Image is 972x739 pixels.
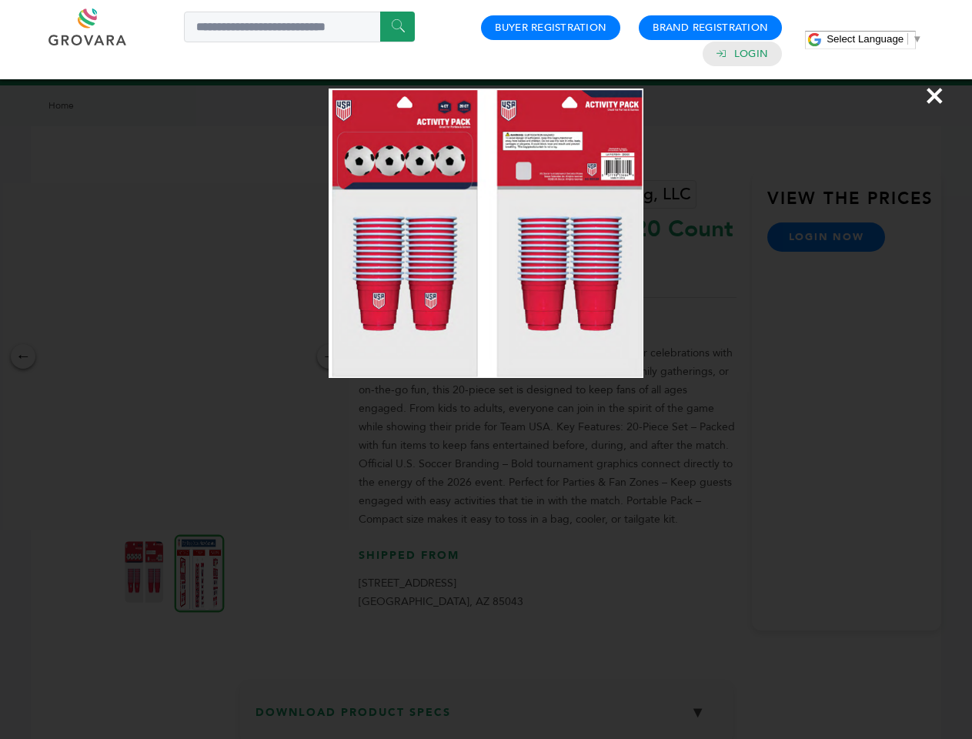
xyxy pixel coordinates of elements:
[912,33,922,45] span: ▼
[734,47,768,61] a: Login
[329,89,643,378] img: Image Preview
[495,21,606,35] a: Buyer Registration
[827,33,904,45] span: Select Language
[653,21,768,35] a: Brand Registration
[924,74,945,117] span: ×
[827,33,922,45] a: Select Language​
[184,12,415,42] input: Search a product or brand...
